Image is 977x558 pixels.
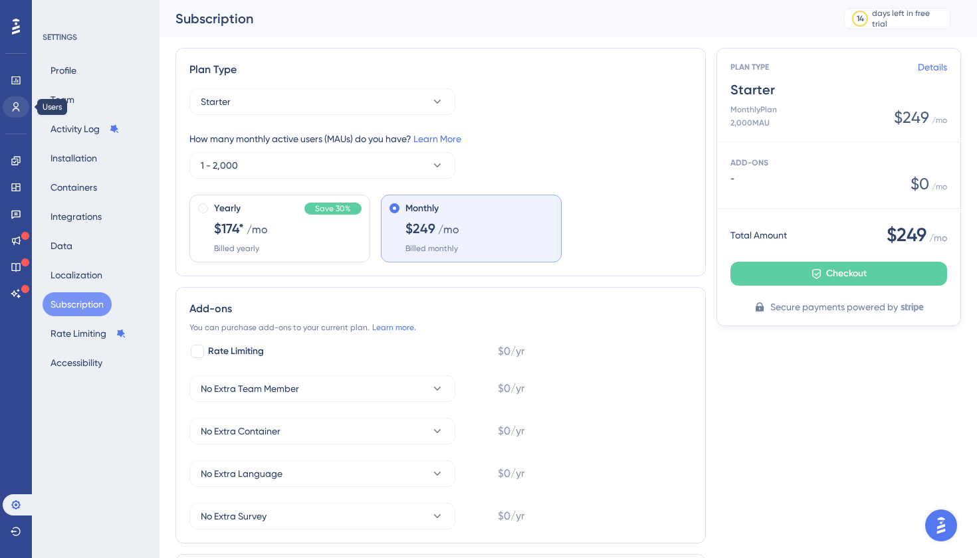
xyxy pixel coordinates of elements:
[730,118,777,128] span: 2,000 MAU
[826,266,867,282] span: Checkout
[372,322,416,333] a: Learn more.
[43,292,112,316] button: Subscription
[43,234,80,258] button: Data
[929,230,947,246] span: / mo
[189,418,455,444] button: No Extra Container
[438,222,459,238] span: /mo
[214,243,259,254] span: Billed yearly
[214,219,244,238] span: $174*
[189,131,692,147] div: How many monthly active users (MAUs) do you have?
[201,508,267,524] span: No Extra Survey
[43,146,105,170] button: Installation
[189,62,692,78] div: Plan Type
[189,375,455,402] button: No Extra Team Member
[911,173,929,195] span: $ 0
[201,466,282,482] span: No Extra Language
[247,222,268,238] span: /mo
[201,94,231,110] span: Starter
[498,423,524,439] span: $0/yr
[498,466,524,482] span: $0/yr
[43,322,134,345] button: Rate Limiting
[921,506,961,545] iframe: UserGuiding AI Assistant Launcher
[201,157,238,173] span: 1 - 2,000
[918,59,947,75] a: Details
[730,104,777,115] span: Monthly Plan
[189,152,455,179] button: 1 - 2,000
[189,322,370,333] span: You can purchase add-ons to your current plan.
[43,263,110,287] button: Localization
[887,222,926,248] span: $249
[770,299,898,315] span: Secure payments powered by
[405,219,435,238] span: $249
[498,381,524,397] span: $0/yr
[405,243,458,254] span: Billed monthly
[498,508,524,524] span: $0/yr
[730,173,911,184] span: -
[730,62,918,72] span: PLAN TYPE
[208,343,264,359] span: Rate Limiting
[201,381,299,397] span: No Extra Team Member
[872,8,946,29] div: days left in free trial
[730,158,768,167] span: ADD-ONS
[43,88,82,112] button: Team
[43,205,110,229] button: Integrations
[730,80,947,99] span: Starter
[189,88,455,115] button: Starter
[189,503,455,529] button: No Extra Survey
[189,460,455,487] button: No Extra Language
[894,107,929,128] span: $249
[43,117,128,141] button: Activity Log
[175,9,811,28] div: Subscription
[405,201,439,217] span: Monthly
[43,351,110,375] button: Accessibility
[189,301,692,317] div: Add-ons
[413,134,461,144] a: Learn More
[43,58,84,82] button: Profile
[730,227,787,243] span: Total Amount
[214,201,241,217] span: Yearly
[857,13,864,24] div: 14
[932,115,947,126] span: / mo
[43,175,105,199] button: Containers
[730,262,947,286] button: Checkout
[43,32,150,43] div: SETTINGS
[498,343,524,359] span: $0/yr
[315,203,351,214] span: Save 30%
[932,181,947,192] span: / mo
[201,423,280,439] span: No Extra Container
